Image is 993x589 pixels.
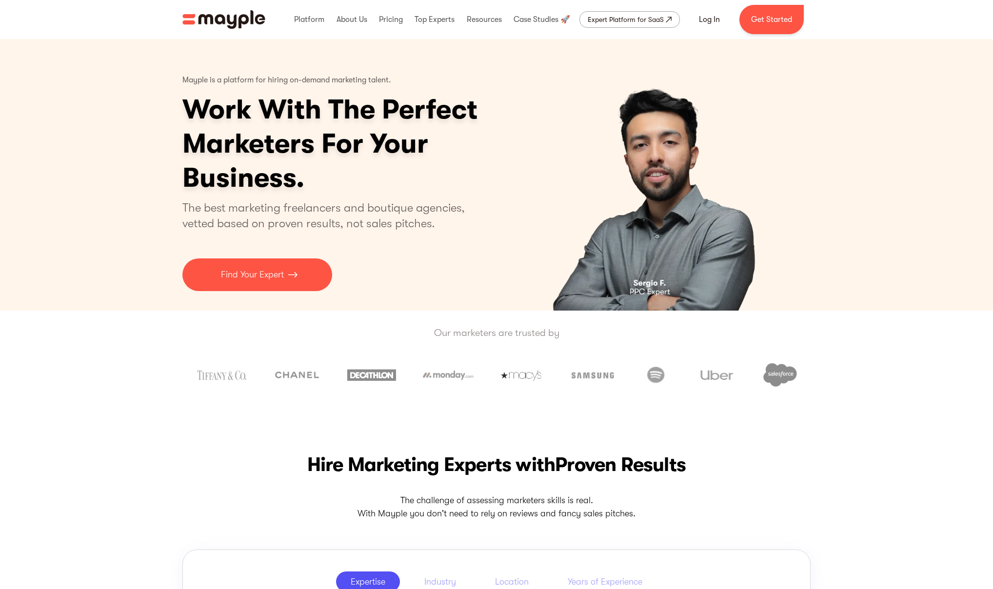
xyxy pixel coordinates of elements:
div: Platform [292,4,327,35]
div: Industry [424,576,456,588]
div: Expert Platform for SaaS [588,14,664,25]
div: 1 of 4 [506,39,811,311]
a: Find Your Expert [182,258,332,291]
div: Years of Experience [568,576,642,588]
p: The challenge of assessing marketers skills is real. With Mayple you don't need to rely on review... [182,494,811,520]
a: Log In [687,8,732,31]
a: Get Started [739,5,804,34]
div: Resources [464,4,504,35]
h2: Hire Marketing Experts with [182,451,811,478]
div: About Us [334,4,370,35]
p: The best marketing freelancers and boutique agencies, vetted based on proven results, not sales p... [182,200,477,231]
a: home [182,10,265,29]
div: Expertise [351,576,385,588]
img: Mayple logo [182,10,265,29]
div: Pricing [377,4,405,35]
div: carousel [506,39,811,311]
div: Top Experts [412,4,457,35]
p: Find Your Expert [221,268,284,281]
h1: Work With The Perfect Marketers For Your Business. [182,93,553,195]
div: Location [495,576,529,588]
p: Mayple is a platform for hiring on-demand marketing talent. [182,68,391,93]
span: Proven Results [555,453,686,476]
a: Expert Platform for SaaS [579,11,680,28]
